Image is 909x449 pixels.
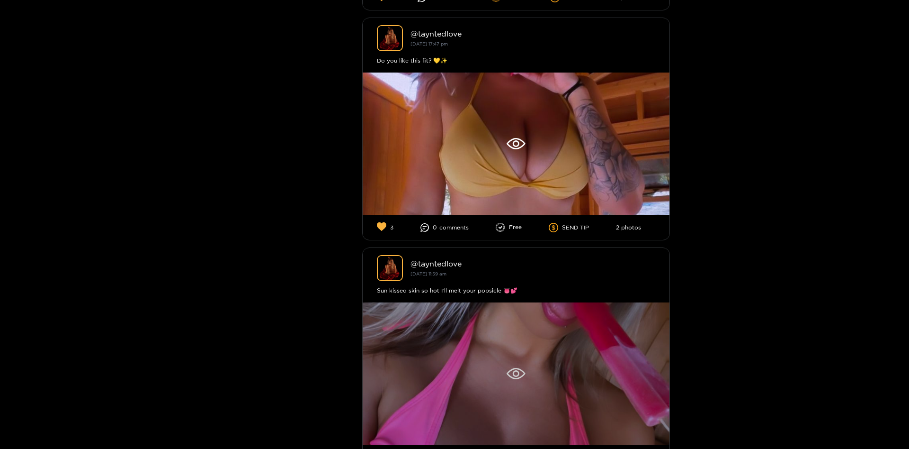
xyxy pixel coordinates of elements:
img: tayntedlove [377,255,403,281]
li: 3 [377,222,393,233]
img: tayntedlove [377,25,403,51]
li: SEND TIP [549,223,589,232]
span: comment s [439,224,469,231]
li: 0 [420,223,469,232]
small: [DATE] 11:59 am [410,271,446,276]
div: @ tayntedlove [410,259,655,268]
li: Free [496,223,522,232]
small: [DATE] 17:47 pm [410,41,448,46]
li: 2 photos [616,224,641,231]
span: dollar [549,223,562,232]
div: Do you like this fit? 💛✨ [377,56,655,65]
div: @ tayntedlove [410,29,655,38]
div: Sun kissed skin so hot I’ll melt your popsicle 👅💕 [377,286,655,295]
